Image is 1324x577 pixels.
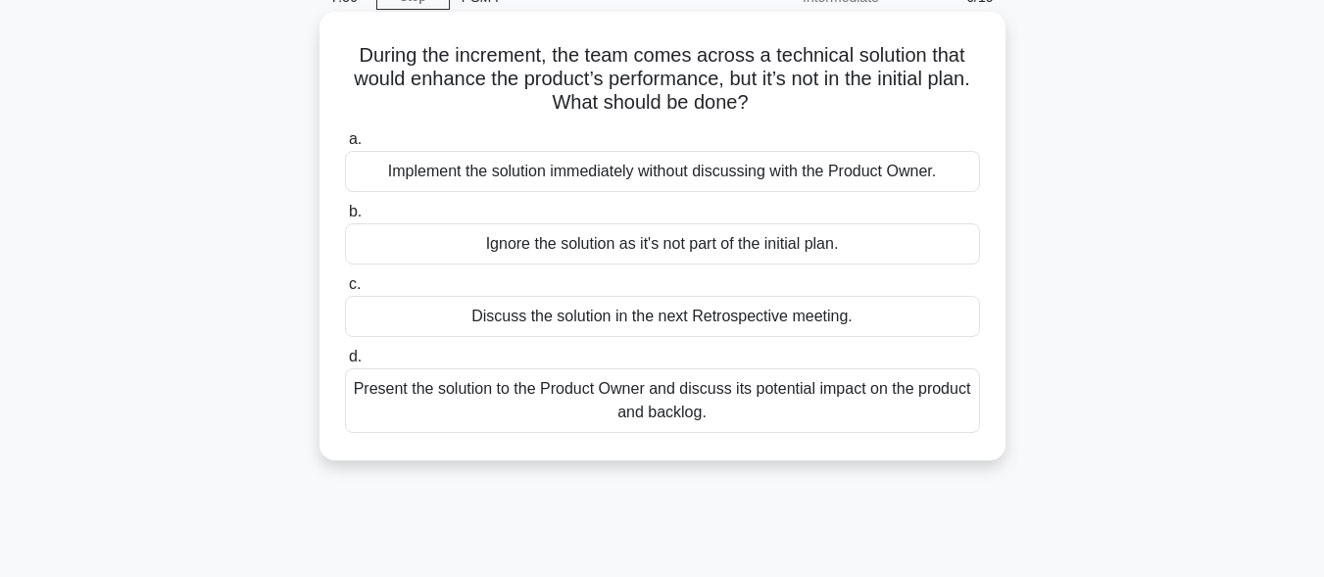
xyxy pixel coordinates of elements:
[345,151,980,192] div: Implement the solution immediately without discussing with the Product Owner.
[349,130,362,147] span: a.
[349,203,362,219] span: b.
[343,43,982,116] h5: During the increment, the team comes across a technical solution that would enhance the product’s...
[345,368,980,433] div: Present the solution to the Product Owner and discuss its potential impact on the product and bac...
[349,348,362,364] span: d.
[349,275,361,292] span: c.
[345,223,980,264] div: Ignore the solution as it's not part of the initial plan.
[345,296,980,337] div: Discuss the solution in the next Retrospective meeting.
